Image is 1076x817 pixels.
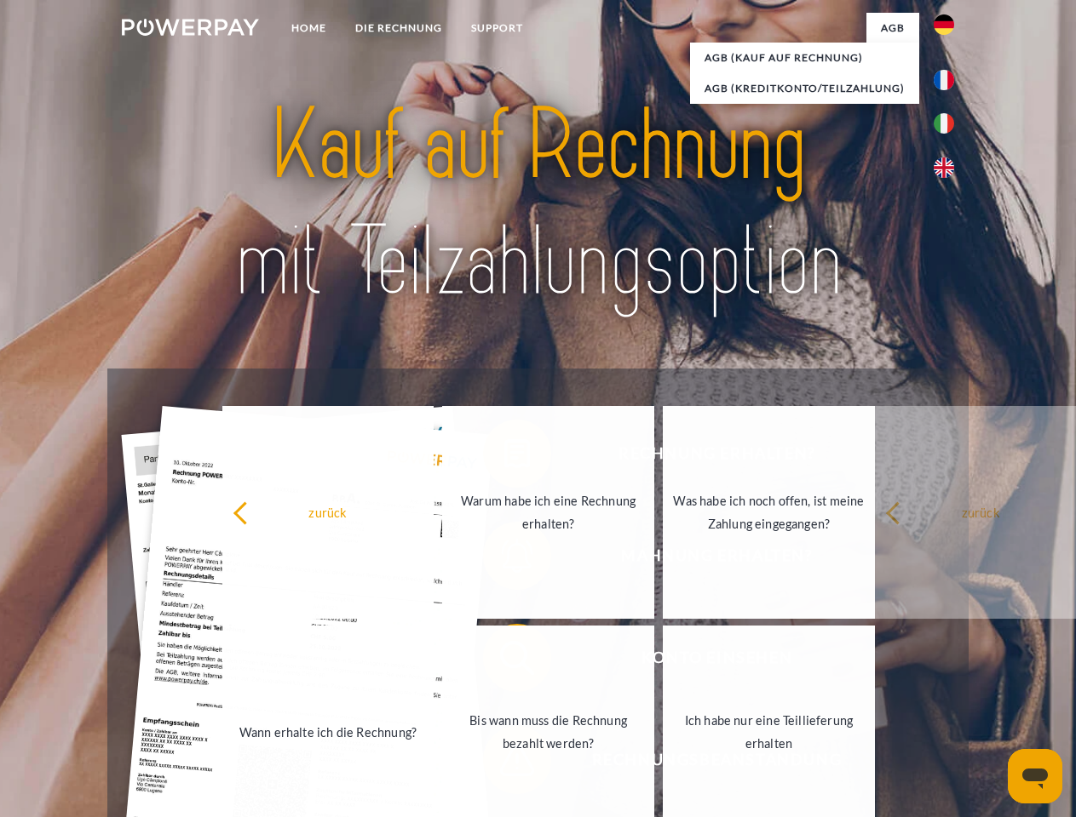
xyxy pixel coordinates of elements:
[122,19,259,36] img: logo-powerpay-white.svg
[690,73,919,104] a: AGB (Kreditkonto/Teilzahlung)
[1008,749,1062,803] iframe: Schaltfläche zum Öffnen des Messaging-Fensters
[277,13,341,43] a: Home
[690,43,919,73] a: AGB (Kauf auf Rechnung)
[163,82,913,326] img: title-powerpay_de.svg
[934,157,954,178] img: en
[452,489,644,535] div: Warum habe ich eine Rechnung erhalten?
[233,500,424,523] div: zurück
[452,709,644,755] div: Bis wann muss die Rechnung bezahlt werden?
[934,14,954,35] img: de
[673,489,865,535] div: Was habe ich noch offen, ist meine Zahlung eingegangen?
[341,13,457,43] a: DIE RECHNUNG
[457,13,538,43] a: SUPPORT
[663,406,875,619] a: Was habe ich noch offen, ist meine Zahlung eingegangen?
[934,70,954,90] img: fr
[233,720,424,743] div: Wann erhalte ich die Rechnung?
[673,709,865,755] div: Ich habe nur eine Teillieferung erhalten
[866,13,919,43] a: agb
[934,113,954,134] img: it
